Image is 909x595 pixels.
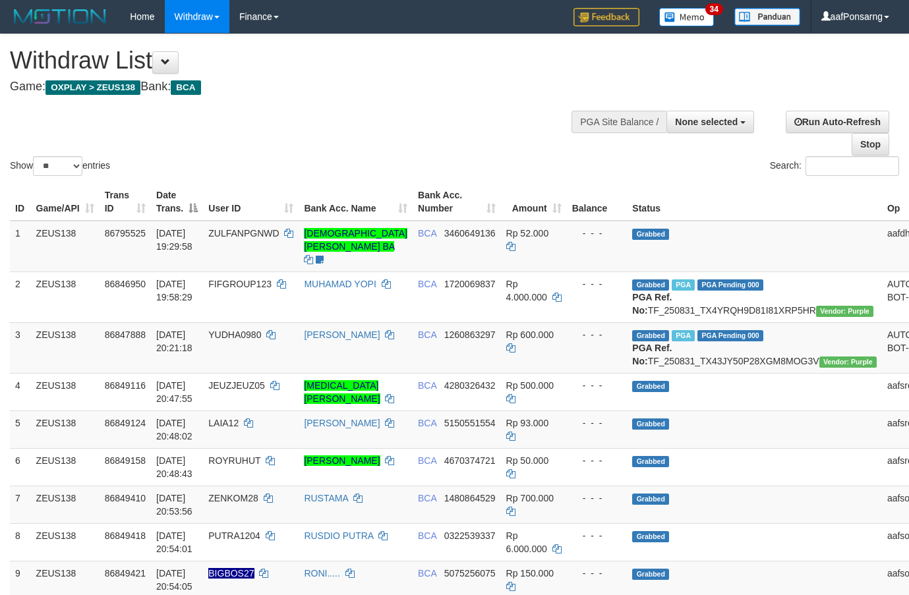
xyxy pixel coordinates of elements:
td: 2 [10,271,31,322]
span: Copy 1720069837 to clipboard [444,279,496,289]
span: Rp 700.000 [506,493,554,503]
span: Nama rekening ada tanda titik/strip, harap diedit [208,568,254,579]
span: [DATE] 19:29:58 [156,228,192,252]
span: Rp 150.000 [506,568,554,579]
td: 5 [10,411,31,448]
span: Rp 50.000 [506,455,549,466]
a: [PERSON_NAME] [304,418,380,428]
td: ZEUS138 [31,322,100,373]
td: ZEUS138 [31,486,100,523]
span: PGA Pending [697,279,763,291]
span: BCA [418,530,436,541]
select: Showentries [33,156,82,176]
td: 3 [10,322,31,373]
a: Stop [852,133,889,156]
span: 86849158 [105,455,146,466]
td: ZEUS138 [31,448,100,486]
span: Copy 1260863297 to clipboard [444,329,496,340]
th: Trans ID: activate to sort column ascending [100,183,151,221]
span: Grabbed [632,456,669,467]
span: 86849418 [105,530,146,541]
span: Grabbed [632,330,669,341]
span: Copy 5150551554 to clipboard [444,418,496,428]
span: YUDHA0980 [208,329,261,340]
span: Grabbed [632,381,669,392]
span: BCA [418,493,436,503]
td: ZEUS138 [31,221,100,272]
div: - - - [572,328,622,341]
a: RUSDIO PUTRA [304,530,373,541]
span: ROYRUHUT [208,455,260,466]
th: User ID: activate to sort column ascending [203,183,299,221]
th: Bank Acc. Name: activate to sort column ascending [299,183,413,221]
div: - - - [572,529,622,542]
span: Copy 0322539337 to clipboard [444,530,496,541]
h4: Game: Bank: [10,80,593,94]
span: Copy 4670374721 to clipboard [444,455,496,466]
span: Grabbed [632,569,669,580]
span: Rp 52.000 [506,228,549,239]
a: [PERSON_NAME] [304,455,380,466]
span: [DATE] 20:54:05 [156,568,192,592]
td: 8 [10,523,31,561]
span: Rp 4.000.000 [506,279,547,302]
span: [DATE] 20:48:02 [156,418,192,441]
span: Vendor URL: https://trx4.1velocity.biz [816,306,873,317]
span: Copy 4280326432 to clipboard [444,380,496,391]
th: ID [10,183,31,221]
span: Rp 600.000 [506,329,554,340]
span: 86847888 [105,329,146,340]
span: OXPLAY > ZEUS138 [45,80,140,95]
span: Vendor URL: https://trx4.1velocity.biz [819,356,877,368]
span: 86846950 [105,279,146,289]
span: 34 [705,3,723,15]
div: - - - [572,454,622,467]
img: panduan.png [734,8,800,26]
b: PGA Ref. No: [632,343,672,366]
span: BCA [171,80,200,95]
a: [PERSON_NAME] [304,329,380,340]
span: BCA [418,455,436,466]
div: - - - [572,227,622,240]
a: MUHAMAD YOPI [304,279,376,289]
img: Feedback.jpg [573,8,639,26]
span: LAIA12 [208,418,239,428]
td: TF_250831_TX43JY50P28XGM8MOG3V [627,322,882,373]
label: Search: [770,156,899,176]
img: MOTION_logo.png [10,7,110,26]
td: 4 [10,373,31,411]
span: 86849124 [105,418,146,428]
span: 86795525 [105,228,146,239]
span: [DATE] 20:54:01 [156,530,192,554]
td: ZEUS138 [31,523,100,561]
div: - - - [572,567,622,580]
input: Search: [806,156,899,176]
td: ZEUS138 [31,373,100,411]
div: - - - [572,379,622,392]
span: [DATE] 20:21:18 [156,329,192,353]
button: None selected [666,111,754,133]
span: PUTRA1204 [208,530,260,541]
td: ZEUS138 [31,271,100,322]
div: - - - [572,492,622,505]
span: Grabbed [632,494,669,505]
th: Balance [567,183,628,221]
span: PGA Pending [697,330,763,341]
span: JEUZJEUZ05 [208,380,265,391]
a: Run Auto-Refresh [786,111,889,133]
span: 86849410 [105,493,146,503]
a: [MEDICAL_DATA][PERSON_NAME] [304,380,380,404]
td: 1 [10,221,31,272]
span: BCA [418,279,436,289]
span: FIFGROUP123 [208,279,272,289]
span: Copy 3460649136 to clipboard [444,228,496,239]
div: - - - [572,277,622,291]
img: Button%20Memo.svg [659,8,715,26]
td: ZEUS138 [31,411,100,448]
span: ZENKOM28 [208,493,258,503]
b: PGA Ref. No: [632,292,672,316]
div: PGA Site Balance / [572,111,666,133]
span: ZULFANPGNWD [208,228,279,239]
span: BCA [418,380,436,391]
span: [DATE] 20:48:43 [156,455,192,479]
